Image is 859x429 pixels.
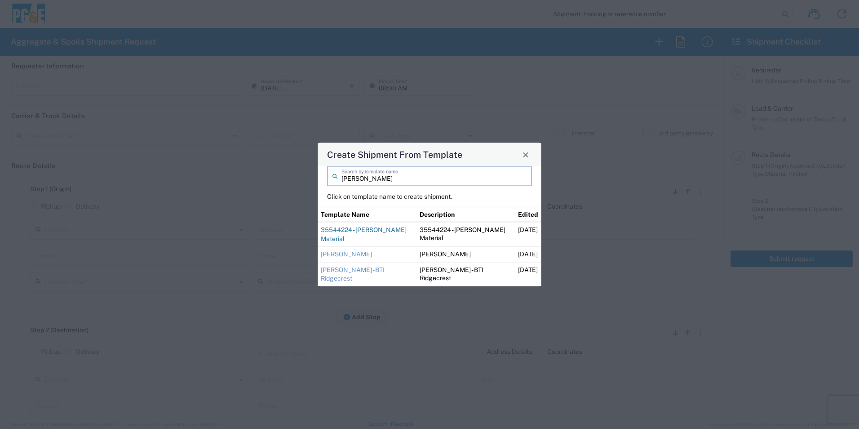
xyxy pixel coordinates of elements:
[318,207,416,222] th: Template Name
[327,148,462,161] h4: Create Shipment From Template
[416,246,515,262] td: [PERSON_NAME]
[321,266,385,282] a: [PERSON_NAME] - BTI Ridgecrest
[318,207,541,286] table: Shipment templates
[515,207,541,222] th: Edited
[416,222,515,247] td: 35544224 - [PERSON_NAME] Material
[321,226,407,242] a: 35544224 - [PERSON_NAME] Material
[416,262,515,286] td: [PERSON_NAME] - BTI Ridgecrest
[327,192,532,201] p: Click on template name to create shipment.
[515,262,541,286] td: [DATE]
[515,222,541,247] td: [DATE]
[519,148,532,161] button: Close
[321,250,372,258] a: [PERSON_NAME]
[515,246,541,262] td: [DATE]
[416,207,515,222] th: Description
